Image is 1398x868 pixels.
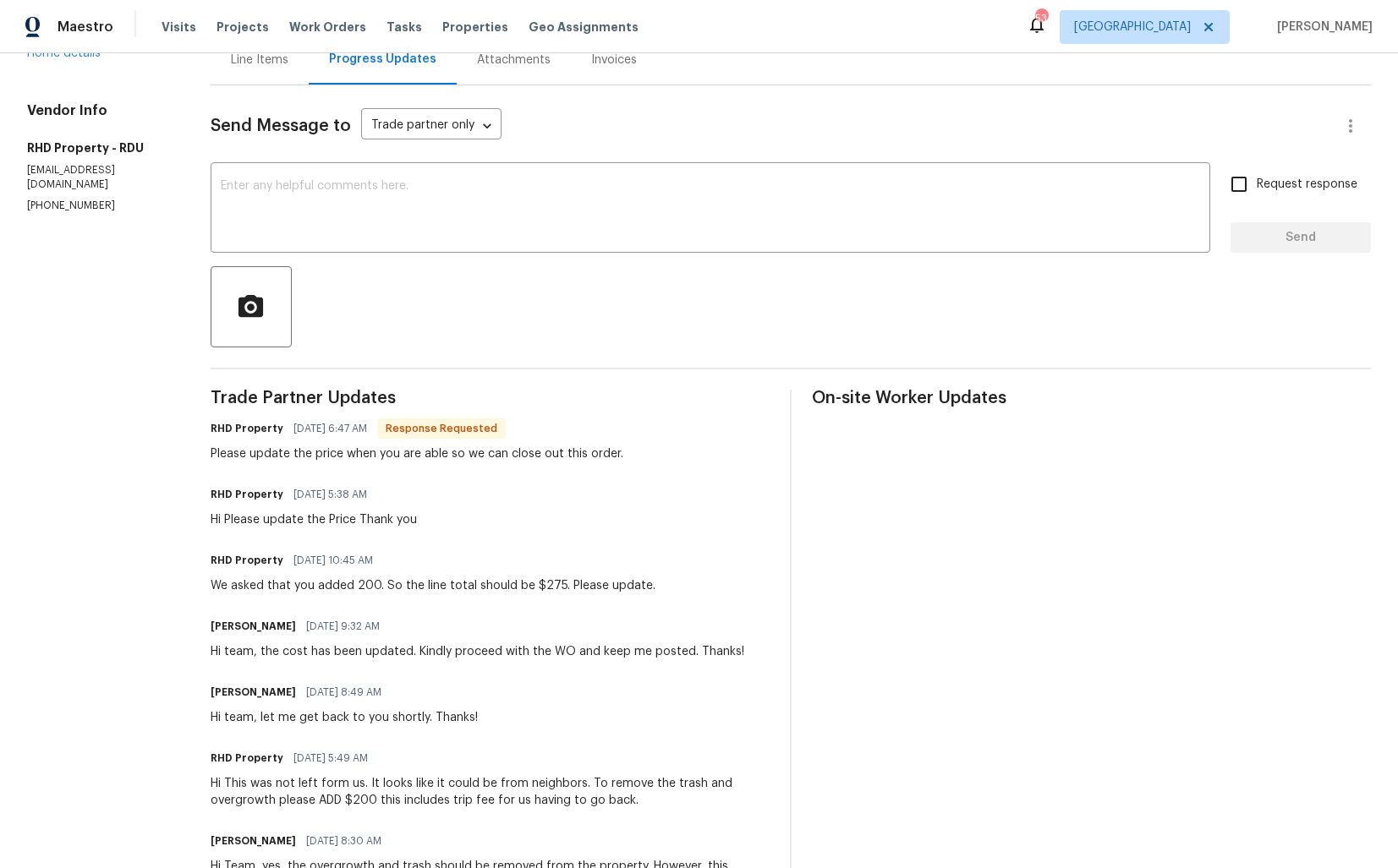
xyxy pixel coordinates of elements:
span: Request response [1257,176,1357,194]
h6: [PERSON_NAME] [211,618,296,635]
h6: [PERSON_NAME] [211,684,296,701]
h6: RHD Property [211,420,283,437]
h4: Vendor Info [27,102,170,119]
span: [PERSON_NAME] [1270,19,1373,35]
div: Hi team, let me get back to you shortly. Thanks! [211,709,478,726]
span: Properties [442,19,508,35]
span: Projects [217,19,269,35]
span: [DATE] 10:45 AM [293,552,373,569]
span: Geo Assignments [529,19,639,35]
span: [DATE] 8:30 AM [306,833,381,849]
div: 53 [1035,10,1047,27]
span: On-site Worker Updates [812,390,1371,407]
div: Hi Please update the Price Thank you [211,511,417,528]
span: [DATE] 6:47 AM [293,420,367,437]
h6: RHD Property [211,552,283,569]
p: [EMAIL_ADDRESS][DOMAIN_NAME] [27,163,170,192]
h6: RHD Property [211,750,283,767]
a: Home details [27,47,101,59]
div: Trade partner only [361,112,502,140]
div: Line Items [231,52,288,68]
div: Invoices [591,52,637,68]
span: [DATE] 5:49 AM [293,750,368,767]
span: Tasks [387,21,422,33]
div: Progress Updates [329,51,436,68]
div: Hi team, the cost has been updated. Kindly proceed with the WO and keep me posted. Thanks! [211,643,744,660]
p: [PHONE_NUMBER] [27,199,170,213]
span: Maestro [58,19,113,35]
div: Attachments [477,52,551,68]
span: Send Message to [211,117,351,134]
h6: RHD Property [211,486,283,503]
div: We asked that you added 200. So the line total should be $275. Please update. [211,577,655,594]
div: Hi This was not left form us. It looks like it could be from neighbors. To remove the trash and o... [211,775,770,809]
span: [DATE] 9:32 AM [306,618,380,635]
span: Work Orders [289,19,366,35]
div: Please update the price when you are able so we can close out this order. [211,445,623,462]
span: Visits [162,19,196,35]
h6: [PERSON_NAME] [211,833,296,849]
span: [DATE] 8:49 AM [306,684,381,701]
span: [GEOGRAPHIC_DATA] [1074,19,1191,35]
span: [DATE] 5:38 AM [293,486,367,503]
span: Response Requested [379,420,504,437]
h5: RHD Property - RDU [27,139,170,156]
span: Trade Partner Updates [211,390,770,407]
